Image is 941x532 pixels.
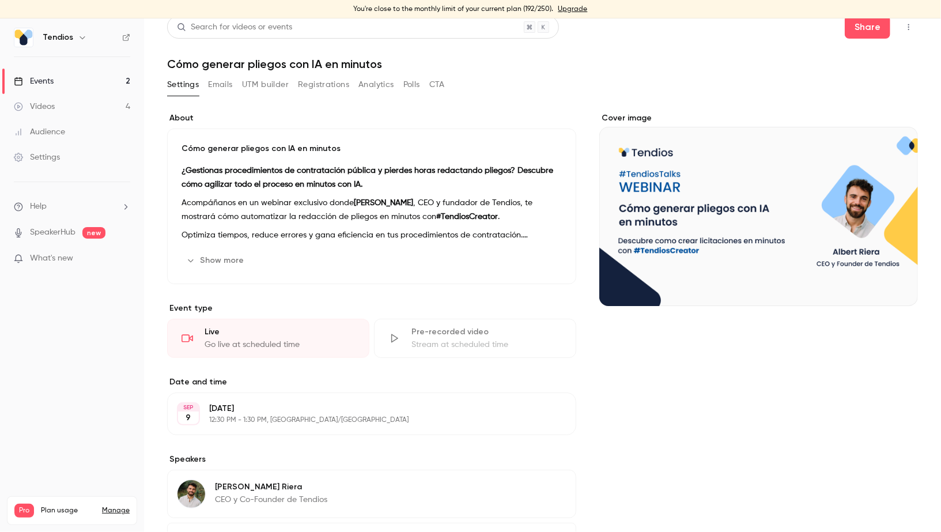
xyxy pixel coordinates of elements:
[14,152,60,163] div: Settings
[182,167,553,188] strong: ¿Gestionas procedimientos de contratación pública y pierdes horas redactando pliegos? Descubre có...
[186,412,191,424] p: 9
[30,227,75,239] a: SpeakerHub
[358,76,394,94] button: Analytics
[167,470,576,518] div: Albert Riera[PERSON_NAME] RieraCEO y Co-Founder de Tendios
[14,28,33,47] img: Tendios
[429,76,445,94] button: CTA
[167,76,199,94] button: Settings
[14,76,54,87] div: Events
[599,112,918,124] label: Cover image
[182,228,562,242] p: Optimiza tiempos, reduce errores y gana eficiencia en tus procedimientos de contratación.
[14,504,34,518] span: Pro
[215,494,327,505] p: CEO y Co-Founder de Tendios
[209,416,515,425] p: 12:30 PM - 1:30 PM, [GEOGRAPHIC_DATA]/[GEOGRAPHIC_DATA]
[82,227,105,239] span: new
[167,454,576,465] label: Speakers
[14,201,130,213] li: help-dropdown-opener
[14,101,55,112] div: Videos
[411,339,562,350] div: Stream at scheduled time
[209,403,515,414] p: [DATE]
[30,252,73,265] span: What's new
[43,32,73,43] h6: Tendios
[354,199,413,207] strong: [PERSON_NAME]
[102,506,130,515] a: Manage
[14,126,65,138] div: Audience
[436,213,498,221] strong: #TendiosCreator
[178,403,199,412] div: SEP
[41,506,95,515] span: Plan usage
[558,5,588,14] a: Upgrade
[30,201,47,213] span: Help
[205,326,355,338] div: Live
[298,76,349,94] button: Registrations
[599,112,918,306] section: Cover image
[182,251,251,270] button: Show more
[374,319,576,358] div: Pre-recorded videoStream at scheduled time
[845,16,890,39] button: Share
[208,76,232,94] button: Emails
[242,76,289,94] button: UTM builder
[177,480,205,508] img: Albert Riera
[215,481,327,493] p: [PERSON_NAME] Riera
[177,21,292,33] div: Search for videos or events
[167,303,576,314] p: Event type
[167,376,576,388] label: Date and time
[403,76,420,94] button: Polls
[182,196,562,224] p: Acompáñanos en un webinar exclusivo donde , CEO y fundador de Tendios, te mostrará cómo automatiz...
[411,326,562,338] div: Pre-recorded video
[167,112,576,124] label: About
[182,143,562,154] p: Cómo generar pliegos con IA en minutos
[167,57,918,71] h1: Cómo generar pliegos con IA en minutos
[205,339,355,350] div: Go live at scheduled time
[167,319,369,358] div: LiveGo live at scheduled time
